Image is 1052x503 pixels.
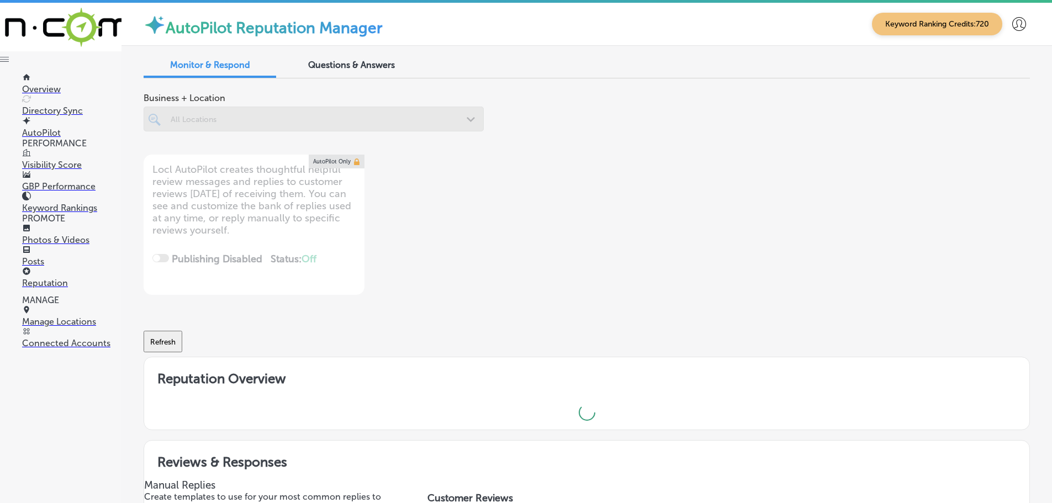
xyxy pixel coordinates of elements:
[22,267,121,288] a: Reputation
[144,93,484,103] span: Business + Location
[144,357,1029,395] h2: Reputation Overview
[22,105,121,116] p: Directory Sync
[22,306,121,327] a: Manage Locations
[166,19,383,37] label: AutoPilot Reputation Manager
[308,60,395,70] span: Questions & Answers
[22,203,121,213] p: Keyword Rankings
[22,128,121,138] p: AutoPilot
[22,149,121,170] a: Visibility Score
[22,295,121,305] p: MANAGE
[22,327,121,348] a: Connected Accounts
[22,235,121,245] p: Photos & Videos
[22,73,121,94] a: Overview
[22,278,121,288] p: Reputation
[22,117,121,138] a: AutoPilot
[22,192,121,213] a: Keyword Rankings
[144,331,182,352] button: Refresh
[872,13,1002,35] span: Keyword Ranking Credits: 720
[22,338,121,348] p: Connected Accounts
[22,224,121,245] a: Photos & Videos
[22,160,121,170] p: Visibility Score
[22,256,121,267] p: Posts
[22,213,121,224] p: PROMOTE
[22,316,121,327] p: Manage Locations
[144,479,405,491] h3: Manual Replies
[22,246,121,267] a: Posts
[144,441,1029,479] h2: Reviews & Responses
[22,95,121,116] a: Directory Sync
[144,14,166,36] img: autopilot-icon
[170,60,250,70] span: Monitor & Respond
[22,181,121,192] p: GBP Performance
[22,84,121,94] p: Overview
[22,171,121,192] a: GBP Performance
[22,138,121,149] p: PERFORMANCE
